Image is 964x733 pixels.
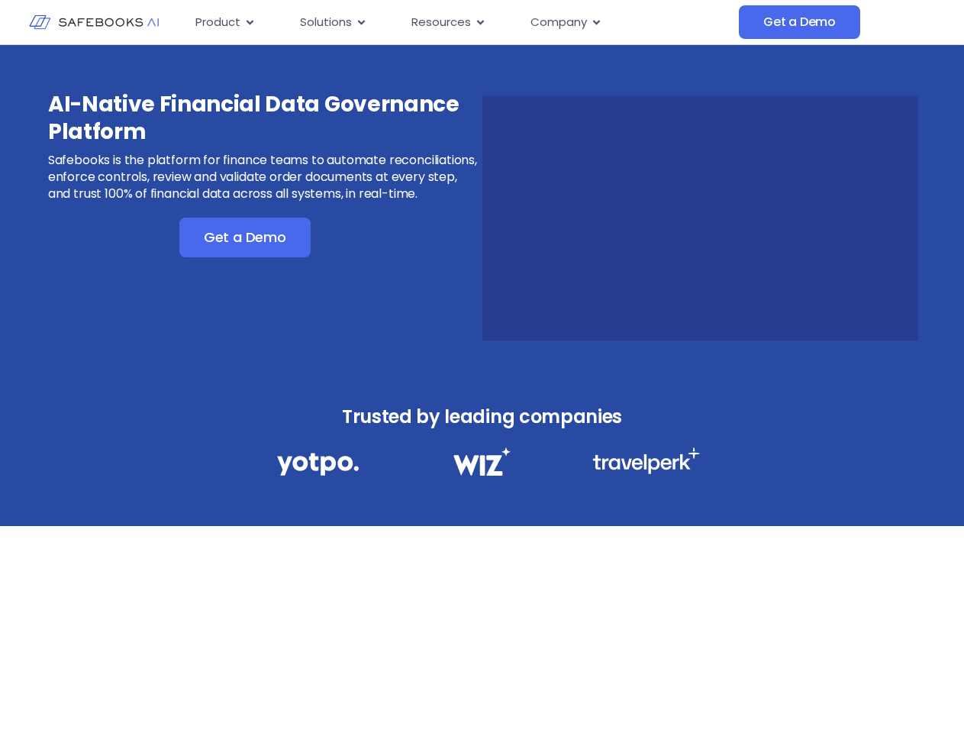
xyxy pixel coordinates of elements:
a: Get a Demo [739,5,860,39]
span: Get a Demo [763,15,836,30]
span: Company [530,14,587,31]
p: Safebooks is the platform for finance teams to automate reconciliations, enforce controls, review... [48,152,480,202]
h3: Trusted by leading companies [243,402,721,432]
span: Resources [411,14,471,31]
span: Get a Demo [204,230,286,245]
span: Product [195,14,240,31]
img: Financial Data Governance 3 [592,447,700,474]
a: Get a Demo [179,218,311,257]
div: Menu Toggle [183,8,739,37]
nav: Menu [183,8,739,37]
h3: AI-Native Financial Data Governance Platform [48,91,480,146]
span: Solutions [300,14,352,31]
img: Financial Data Governance 1 [277,447,359,480]
img: Financial Data Governance 2 [446,447,517,476]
